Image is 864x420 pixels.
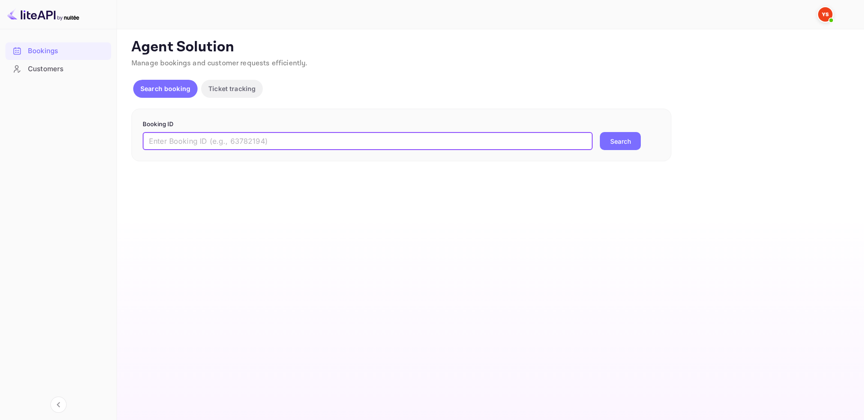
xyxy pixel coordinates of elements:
button: Collapse navigation [50,397,67,413]
div: Bookings [28,46,107,56]
div: Customers [5,60,111,78]
span: Manage bookings and customer requests efficiently. [131,59,308,68]
button: Search [600,132,641,150]
input: Enter Booking ID (e.g., 63782194) [143,132,593,150]
div: Bookings [5,42,111,60]
p: Booking ID [143,120,660,129]
img: LiteAPI logo [7,7,79,22]
p: Search booking [140,84,190,93]
p: Agent Solution [131,38,848,56]
a: Customers [5,60,111,77]
p: Ticket tracking [208,84,256,93]
div: Customers [28,64,107,74]
a: Bookings [5,42,111,59]
img: Yandex Support [818,7,832,22]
